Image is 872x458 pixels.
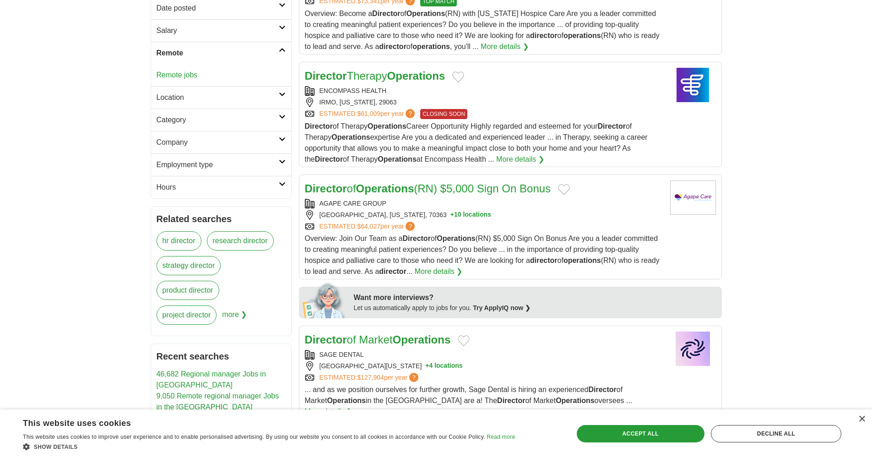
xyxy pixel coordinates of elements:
a: Salary [151,19,291,42]
a: Hours [151,176,291,198]
strong: Director [315,155,343,163]
a: hr director [157,231,201,251]
div: [GEOGRAPHIC_DATA], [US_STATE], 70363 [305,210,663,220]
img: Company logo [670,332,716,366]
strong: Operations [331,133,370,141]
a: Try ApplyIQ now ❯ [473,304,531,311]
a: project director [157,305,217,325]
span: This website uses cookies to improve user experience and to enable personalised advertising. By u... [23,434,485,440]
strong: Director [497,397,525,404]
h2: Salary [157,25,279,36]
img: Encompass Health logo [670,68,716,102]
strong: director [379,43,406,50]
strong: Operations [356,182,414,195]
strong: Director [305,182,347,195]
div: IRMO, [US_STATE], 29063 [305,98,663,107]
strong: Director [305,70,347,82]
strong: Director [305,333,347,346]
span: CLOSING SOON [420,109,467,119]
span: ? [406,222,415,231]
a: More details ❯ [305,406,353,417]
strong: Operations [368,122,406,130]
strong: operations [563,32,601,39]
button: Add to favorite jobs [558,184,570,195]
span: ... and as we position ourselves for further growth, Sage Dental is hiring an experienced of Mark... [305,386,633,404]
a: ESTIMATED:$127,904per year? [320,373,421,382]
a: 46,682 Regional manager Jobs in [GEOGRAPHIC_DATA] [157,370,266,389]
h2: Location [157,92,279,103]
strong: Operations [406,10,445,17]
span: ? [409,373,418,382]
span: of Therapy Career Opportunity Highly regarded and esteemed for your of Therapy expertise Are you ... [305,122,648,163]
a: DirectorTherapyOperations [305,70,445,82]
strong: Operations [393,333,451,346]
a: More details ❯ [415,266,463,277]
h2: Company [157,137,279,148]
strong: Director [372,10,400,17]
span: + [450,210,454,220]
a: strategy director [157,256,221,275]
button: +10 locations [450,210,491,220]
div: Show details [23,442,515,451]
strong: director [530,32,558,39]
a: ESTIMATED:$64,027per year? [320,222,417,231]
strong: Director [403,234,431,242]
h2: Remote [157,48,279,59]
a: Directorof MarketOperations [305,333,451,346]
a: Remote [151,42,291,64]
div: Decline all [711,425,841,442]
a: ESTIMATED:$61,009per year? [320,109,417,119]
div: SAGE DENTAL [305,350,663,360]
h2: Recent searches [157,349,286,363]
span: Show details [34,444,78,450]
strong: Director [598,122,626,130]
h2: Category [157,114,279,125]
div: This website uses cookies [23,415,492,429]
strong: Operations [437,234,475,242]
a: 9,050 Remote regional manager Jobs in the [GEOGRAPHIC_DATA] [157,392,279,411]
a: Employment type [151,153,291,176]
a: Location [151,86,291,109]
div: Accept all [577,425,704,442]
span: more ❯ [222,305,247,330]
div: [GEOGRAPHIC_DATA][US_STATE] [305,361,663,371]
div: Want more interviews? [354,292,716,303]
strong: Operations [378,155,416,163]
a: Read more, opens a new window [487,434,515,440]
span: $127,904 [357,374,384,381]
h2: Employment type [157,159,279,170]
button: Add to favorite jobs [452,71,464,82]
div: Close [858,416,865,423]
span: $64,027 [357,223,380,230]
span: + [425,361,429,371]
button: +4 locations [425,361,462,371]
strong: director [379,267,406,275]
h2: Hours [157,182,279,193]
strong: Operations [387,70,445,82]
img: Agape Care Group logo [670,180,716,215]
a: Remote jobs [157,71,198,79]
strong: director [530,256,558,264]
a: ENCOMPASS HEALTH [320,87,387,94]
a: AGAPE CARE GROUP [320,200,386,207]
a: Company [151,131,291,153]
a: Category [151,109,291,131]
a: research director [207,231,274,251]
strong: Director [305,122,333,130]
a: DirectorofOperations(RN) $5,000 Sign On Bonus [305,182,551,195]
a: More details ❯ [481,41,529,52]
img: apply-iq-scientist.png [303,282,347,318]
button: Add to favorite jobs [458,335,470,346]
a: product director [157,281,219,300]
h2: Related searches [157,212,286,226]
strong: operations [412,43,450,50]
span: ? [406,109,415,118]
strong: operations [563,256,601,264]
strong: Operations [327,397,365,404]
strong: Director [588,386,616,393]
h2: Date posted [157,3,279,14]
span: Overview: Join Our Team as a of (RN) $5,000 Sign On Bonus Are you a leader committed to creating ... [305,234,660,275]
span: Overview: Become a of (RN) with [US_STATE] Hospice Care Are you a leader committed to creating me... [305,10,660,50]
a: More details ❯ [496,154,544,165]
div: Let us automatically apply to jobs for you. [354,303,716,313]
